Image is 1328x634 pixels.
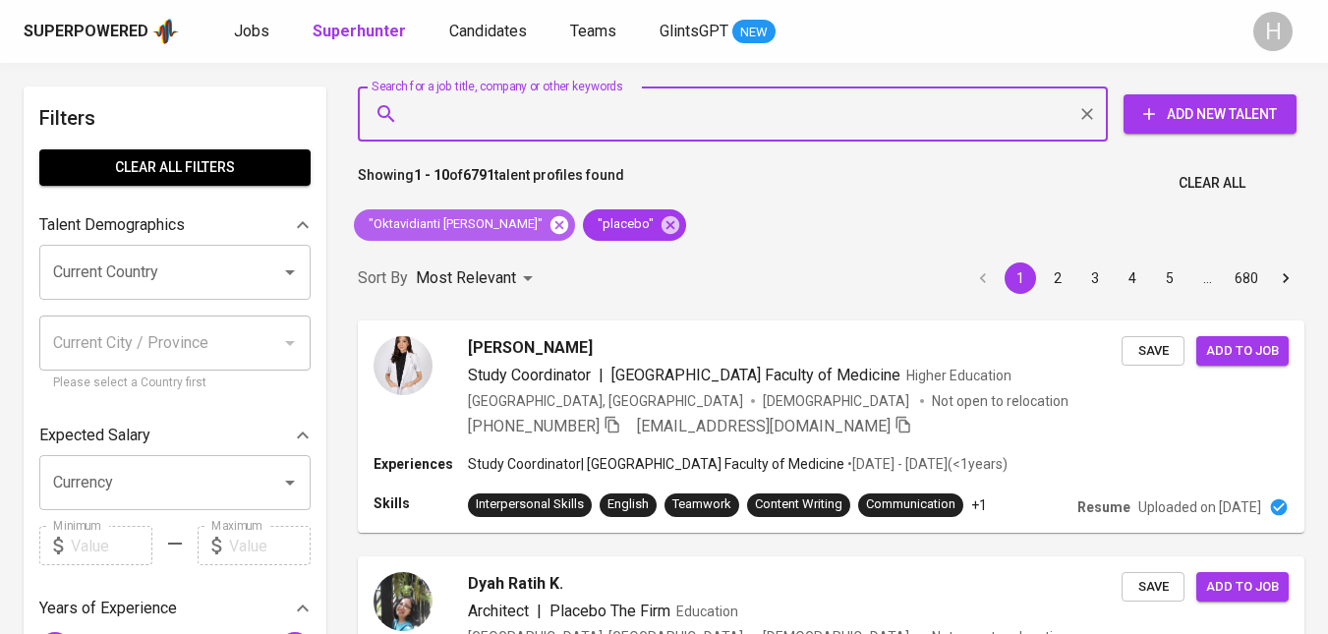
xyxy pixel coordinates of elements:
span: GlintsGPT [660,22,728,40]
p: Most Relevant [416,266,516,290]
span: Add to job [1206,340,1279,363]
span: Higher Education [906,368,1011,383]
span: "placebo" [583,215,665,234]
span: Clear All [1179,171,1245,196]
div: H [1253,12,1293,51]
p: • [DATE] - [DATE] ( <1 years ) [844,454,1008,474]
a: Superhunter [313,20,410,44]
div: Most Relevant [416,260,540,297]
p: Showing of talent profiles found [358,165,624,202]
h6: Filters [39,102,311,134]
span: | [599,364,604,387]
span: Save [1131,340,1175,363]
input: Value [71,526,152,565]
a: Candidates [449,20,531,44]
div: Superpowered [24,21,148,43]
b: Superhunter [313,22,406,40]
span: NEW [732,23,776,42]
button: Open [276,259,304,286]
div: "Oktavidianti [PERSON_NAME]" [354,209,575,241]
button: Clear All [1171,165,1253,202]
span: [EMAIL_ADDRESS][DOMAIN_NAME] [637,417,891,435]
button: Go to page 3 [1079,262,1111,294]
p: Not open to relocation [932,391,1068,411]
span: Placebo The Firm [549,602,670,620]
a: Superpoweredapp logo [24,17,179,46]
p: Uploaded on [DATE] [1138,497,1261,517]
p: Study Coordinator | [GEOGRAPHIC_DATA] Faculty of Medicine [468,454,844,474]
div: [GEOGRAPHIC_DATA], [GEOGRAPHIC_DATA] [468,391,743,411]
a: GlintsGPT NEW [660,20,776,44]
button: Clear [1073,100,1101,128]
a: Teams [570,20,620,44]
div: Teamwork [672,495,731,514]
p: Expected Salary [39,424,150,447]
span: [PERSON_NAME] [468,336,593,360]
span: Study Coordinator [468,366,591,384]
b: 1 - 10 [414,167,449,183]
span: Candidates [449,22,527,40]
div: Content Writing [755,495,842,514]
div: Interpersonal Skills [476,495,584,514]
span: [GEOGRAPHIC_DATA] Faculty of Medicine [611,366,900,384]
span: Teams [570,22,616,40]
img: app logo [152,17,179,46]
p: Years of Experience [39,597,177,620]
span: Education [676,604,738,619]
button: Go to page 5 [1154,262,1185,294]
span: Architect [468,602,529,620]
div: Talent Demographics [39,205,311,245]
button: Add to job [1196,336,1289,367]
span: Jobs [234,22,269,40]
button: Go to next page [1270,262,1301,294]
img: e89c52667ddae055ba2f5e6782ed22ce.jpeg [374,336,433,395]
p: Skills [374,493,468,513]
span: Dyah Ratih K. [468,572,563,596]
span: [DEMOGRAPHIC_DATA] [763,391,912,411]
span: | [537,600,542,623]
button: Add to job [1196,572,1289,603]
b: 6791 [463,167,494,183]
img: 87d7c3e782ae9741067709c47d585c20.jpg [374,572,433,631]
button: Go to page 4 [1117,262,1148,294]
button: Add New Talent [1124,94,1297,134]
a: [PERSON_NAME]Study Coordinator|[GEOGRAPHIC_DATA] Faculty of MedicineHigher Education[GEOGRAPHIC_D... [358,320,1304,533]
nav: pagination navigation [964,262,1304,294]
span: Clear All filters [55,155,295,180]
button: Clear All filters [39,149,311,186]
div: Communication [866,495,955,514]
button: Go to page 680 [1229,262,1264,294]
p: Resume [1077,497,1130,517]
div: English [607,495,649,514]
div: … [1191,268,1223,288]
button: Save [1122,336,1184,367]
span: Save [1131,576,1175,599]
a: Jobs [234,20,273,44]
p: Experiences [374,454,468,474]
p: Talent Demographics [39,213,185,237]
button: page 1 [1005,262,1036,294]
p: Please select a Country first [53,374,297,393]
span: Add New Talent [1139,102,1281,127]
span: "Oktavidianti [PERSON_NAME]" [354,215,554,234]
button: Save [1122,572,1184,603]
button: Go to page 2 [1042,262,1073,294]
span: Add to job [1206,576,1279,599]
p: Sort By [358,266,408,290]
div: Expected Salary [39,416,311,455]
div: "placebo" [583,209,686,241]
span: [PHONE_NUMBER] [468,417,600,435]
button: Open [276,469,304,496]
p: +1 [971,495,987,515]
div: Years of Experience [39,589,311,628]
input: Value [229,526,311,565]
